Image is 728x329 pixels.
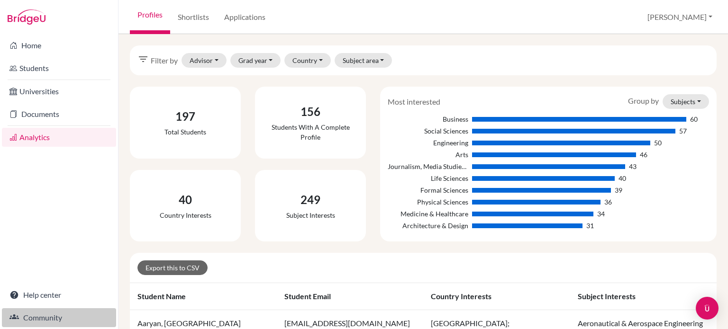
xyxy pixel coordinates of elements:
div: Formal Sciences [388,185,468,195]
div: 43 [629,161,637,171]
a: Export this to CSV [137,260,208,275]
div: Journalism, Media Studies & Communication [388,161,468,171]
div: Students with a complete profile [263,122,358,142]
div: Medicine & Healthcare [388,209,468,219]
button: Subjects [663,94,709,109]
div: Life Sciences [388,173,468,183]
th: Country interests [423,283,570,310]
div: 34 [597,209,605,219]
div: 57 [679,126,687,136]
div: Business [388,114,468,124]
div: 40 [619,173,626,183]
div: 31 [586,221,594,231]
div: Architecture & Design [388,221,468,231]
i: filter_list [137,53,149,65]
div: Arts [388,150,468,160]
button: [PERSON_NAME] [643,8,717,26]
button: Country [284,53,331,68]
button: Subject area [335,53,392,68]
img: Bridge-U [8,9,45,25]
div: 197 [164,108,206,125]
button: Grad year [230,53,281,68]
th: Student name [130,283,277,310]
div: Group by [621,94,716,109]
a: Analytics [2,128,116,147]
th: Student email [277,283,424,310]
div: Most interested [381,96,447,107]
div: 40 [160,191,211,208]
div: Total students [164,127,206,137]
div: Social Sciences [388,126,468,136]
div: 249 [286,191,335,208]
a: Home [2,36,116,55]
div: Country interests [160,210,211,220]
button: Advisor [182,53,227,68]
div: 156 [263,103,358,120]
div: 46 [640,150,647,160]
div: 39 [615,185,622,195]
th: Subject interests [570,283,717,310]
a: Help center [2,285,116,304]
a: Documents [2,105,116,124]
a: Students [2,59,116,78]
div: Engineering [388,138,468,148]
span: Filter by [151,55,178,66]
div: 50 [654,138,662,148]
div: 36 [604,197,612,207]
a: Universities [2,82,116,101]
div: 60 [690,114,698,124]
a: Community [2,308,116,327]
div: Physical Sciences [388,197,468,207]
div: Open Intercom Messenger [696,297,719,320]
div: Subject interests [286,210,335,220]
